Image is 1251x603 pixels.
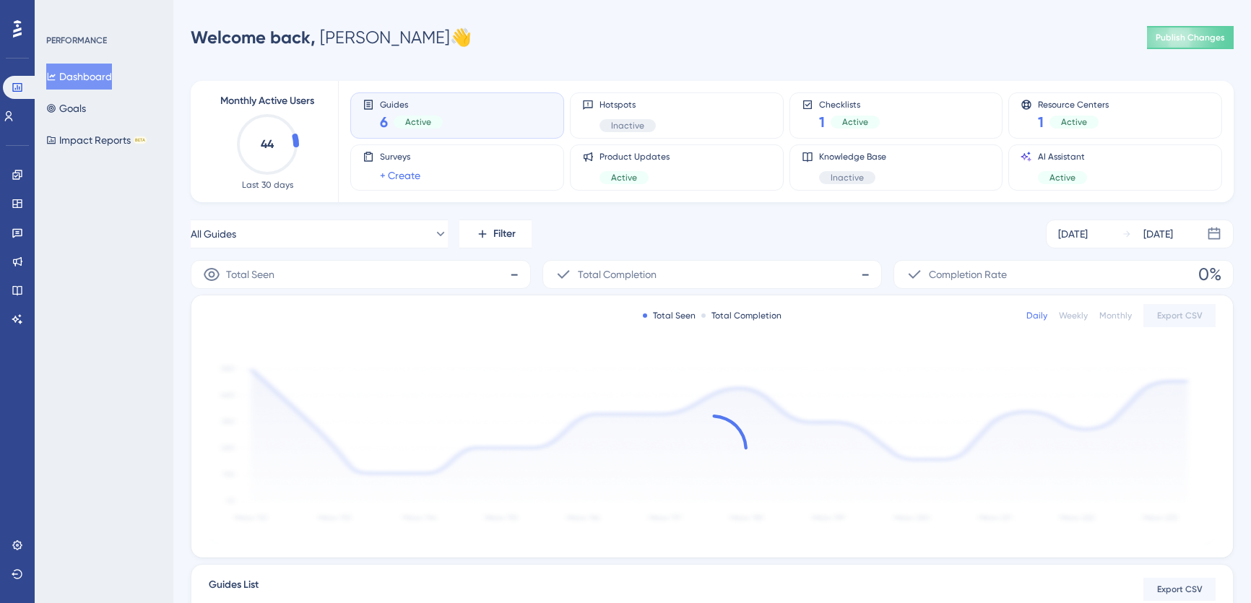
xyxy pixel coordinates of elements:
span: Knowledge Base [819,151,886,162]
span: Active [1049,172,1075,183]
button: Dashboard [46,64,112,90]
span: Total Completion [578,266,657,283]
span: Welcome back, [191,27,316,48]
div: Total Seen [643,310,696,321]
span: Inactive [611,120,644,131]
div: PERFORMANCE [46,35,107,46]
span: AI Assistant [1038,151,1087,162]
span: Hotspots [599,99,656,110]
text: 44 [261,137,274,151]
span: Filter [493,225,516,243]
button: Export CSV [1143,578,1216,601]
div: [DATE] [1058,225,1088,243]
button: Filter [459,220,532,248]
div: Monthly [1099,310,1132,321]
span: Inactive [831,172,864,183]
button: Export CSV [1143,304,1216,327]
span: Product Updates [599,151,670,162]
span: All Guides [191,225,236,243]
div: BETA [134,136,147,144]
span: Publish Changes [1156,32,1225,43]
span: Export CSV [1157,584,1203,595]
div: Weekly [1059,310,1088,321]
button: Impact ReportsBETA [46,127,147,153]
span: Last 30 days [242,179,293,191]
span: Active [405,116,431,128]
div: [DATE] [1143,225,1173,243]
span: Guides [380,99,443,109]
span: 1 [1038,112,1044,132]
span: Resource Centers [1038,99,1109,109]
button: Publish Changes [1147,26,1234,49]
span: 6 [380,112,388,132]
span: Guides List [209,576,259,602]
span: Export CSV [1157,310,1203,321]
div: Daily [1026,310,1047,321]
span: Total Seen [226,266,274,283]
button: All Guides [191,220,448,248]
span: - [510,263,519,286]
button: Goals [46,95,86,121]
span: 0% [1198,263,1221,286]
span: Monthly Active Users [220,92,314,110]
span: Completion Rate [929,266,1007,283]
span: Active [611,172,637,183]
span: Active [1061,116,1087,128]
span: - [861,263,870,286]
span: Surveys [380,151,420,162]
span: Active [842,116,868,128]
div: Total Completion [701,310,782,321]
a: + Create [380,167,420,184]
span: 1 [819,112,825,132]
div: [PERSON_NAME] 👋 [191,26,472,49]
span: Checklists [819,99,880,109]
